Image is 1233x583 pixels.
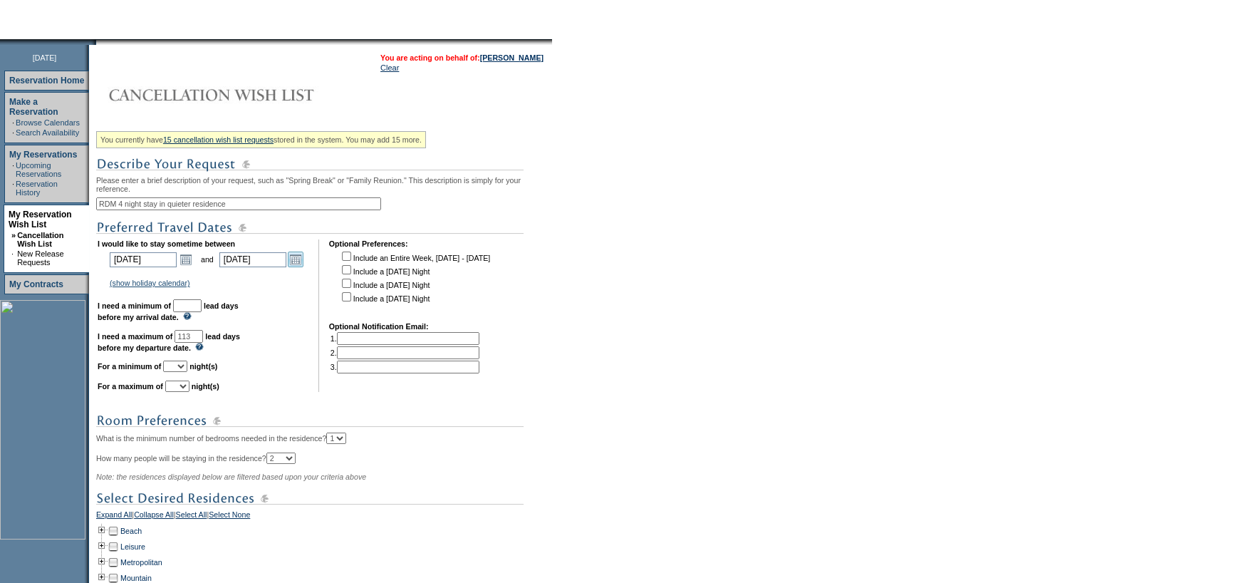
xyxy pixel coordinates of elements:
[98,301,171,310] b: I need a minimum of
[12,180,14,197] td: ·
[11,249,16,267] td: ·
[98,362,161,371] b: For a minimum of
[219,252,286,267] input: Date format: M/D/Y. Shortcut keys: [T] for Today. [UP] or [.] for Next Day. [DOWN] or [,] for Pre...
[9,97,58,117] a: Make a Reservation
[33,53,57,62] span: [DATE]
[176,510,207,523] a: Select All
[96,131,426,148] div: You currently have stored in the system. You may add 15 more.
[98,382,163,391] b: For a maximum of
[91,39,96,45] img: promoShadowLeftCorner.gif
[9,279,63,289] a: My Contracts
[134,510,174,523] a: Collapse All
[96,473,366,481] span: Note: the residences displayed below are filtered based upon your criteria above
[192,382,219,391] b: night(s)
[12,128,14,137] td: ·
[98,301,239,321] b: lead days before my arrival date.
[329,239,408,248] b: Optional Preferences:
[17,249,63,267] a: New Release Requests
[163,135,274,144] a: 15 cancellation wish list requests
[110,279,190,287] a: (show holiday calendar)
[339,249,490,312] td: Include an Entire Week, [DATE] - [DATE] Include a [DATE] Night Include a [DATE] Night Include a [...
[12,118,14,127] td: ·
[331,332,479,345] td: 1.
[189,362,217,371] b: night(s)
[195,343,204,351] img: questionMark_lightBlue.gif
[96,510,548,523] div: | | |
[96,412,524,430] img: subTtlRoomPreferences.gif
[96,81,381,109] img: Cancellation Wish List
[9,150,77,160] a: My Reservations
[16,180,58,197] a: Reservation History
[120,527,142,535] a: Beach
[183,312,192,320] img: questionMark_lightBlue.gif
[96,39,98,45] img: blank.gif
[9,210,72,229] a: My Reservation Wish List
[120,574,152,582] a: Mountain
[380,53,543,62] span: You are acting on behalf of:
[98,332,240,352] b: lead days before my departure date.
[9,76,84,86] a: Reservation Home
[331,361,479,373] td: 3.
[199,249,216,269] td: and
[98,239,235,248] b: I would like to stay sometime between
[178,252,194,267] a: Open the calendar popup.
[120,558,162,567] a: Metropolitan
[380,63,399,72] a: Clear
[12,161,14,178] td: ·
[209,510,250,523] a: Select None
[110,252,177,267] input: Date format: M/D/Y. Shortcut keys: [T] for Today. [UP] or [.] for Next Day. [DOWN] or [,] for Pre...
[288,252,303,267] a: Open the calendar popup.
[16,161,61,178] a: Upcoming Reservations
[17,231,63,248] a: Cancellation Wish List
[96,510,132,523] a: Expand All
[16,128,79,137] a: Search Availability
[120,542,145,551] a: Leisure
[331,346,479,359] td: 2.
[480,53,543,62] a: [PERSON_NAME]
[98,332,172,341] b: I need a maximum of
[16,118,80,127] a: Browse Calendars
[11,231,16,239] b: »
[329,322,429,331] b: Optional Notification Email:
